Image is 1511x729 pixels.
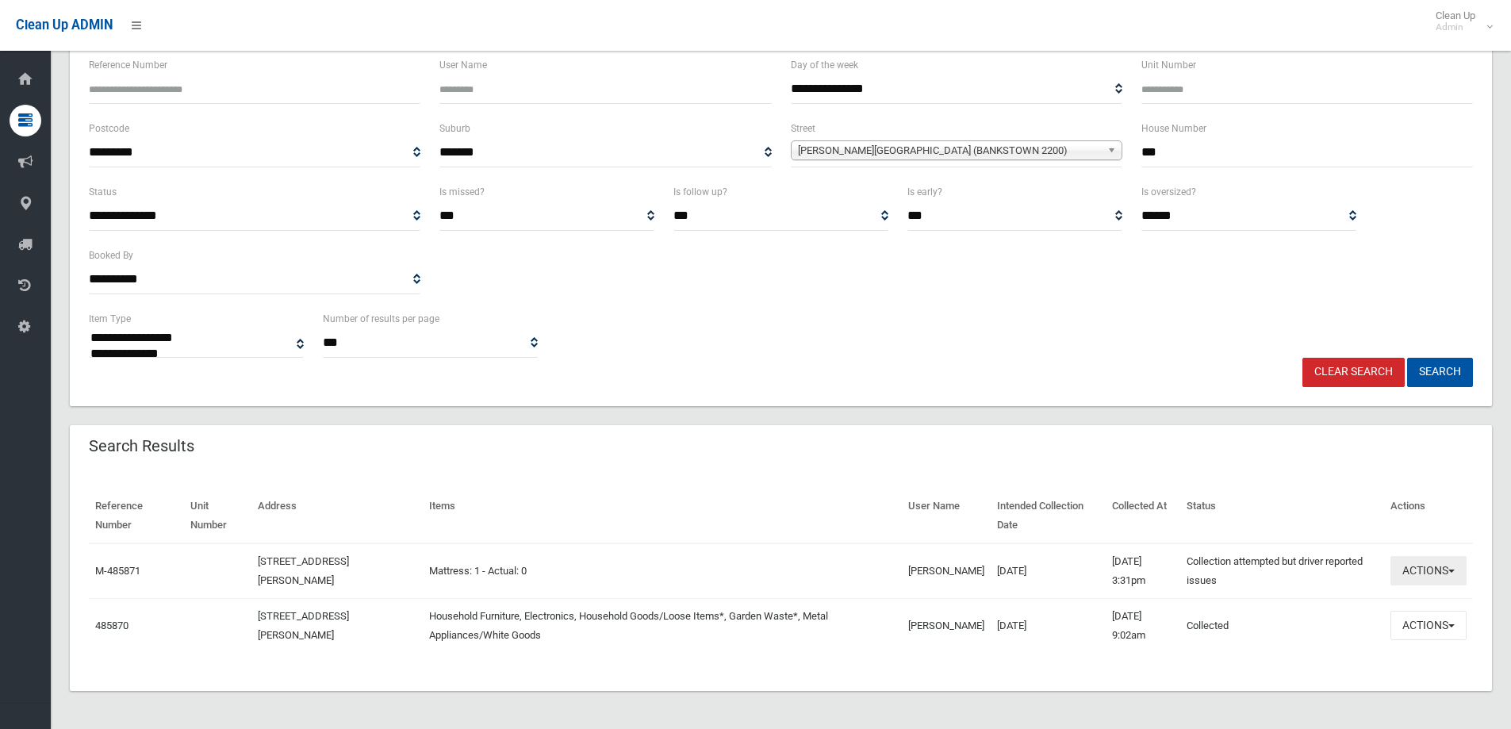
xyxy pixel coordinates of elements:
[791,120,815,137] label: Street
[1180,598,1384,653] td: Collected
[89,183,117,201] label: Status
[902,598,991,653] td: [PERSON_NAME]
[89,247,133,264] label: Booked By
[1390,556,1467,585] button: Actions
[902,543,991,599] td: [PERSON_NAME]
[423,598,901,653] td: Household Furniture, Electronics, Household Goods/Loose Items*, Garden Waste*, Metal Appliances/W...
[1141,56,1196,74] label: Unit Number
[1180,543,1384,599] td: Collection attempted but driver reported issues
[251,489,423,543] th: Address
[1407,358,1473,387] button: Search
[70,431,213,462] header: Search Results
[16,17,113,33] span: Clean Up ADMIN
[89,310,131,328] label: Item Type
[673,183,727,201] label: Is follow up?
[258,555,349,586] a: [STREET_ADDRESS][PERSON_NAME]
[184,489,251,543] th: Unit Number
[1106,598,1181,653] td: [DATE] 9:02am
[1302,358,1405,387] a: Clear Search
[89,489,184,543] th: Reference Number
[798,141,1101,160] span: [PERSON_NAME][GEOGRAPHIC_DATA] (BANKSTOWN 2200)
[791,56,858,74] label: Day of the week
[1428,10,1491,33] span: Clean Up
[439,183,485,201] label: Is missed?
[991,489,1106,543] th: Intended Collection Date
[258,610,349,641] a: [STREET_ADDRESS][PERSON_NAME]
[89,56,167,74] label: Reference Number
[902,489,991,543] th: User Name
[1384,489,1473,543] th: Actions
[1141,120,1206,137] label: House Number
[1106,543,1181,599] td: [DATE] 3:31pm
[439,56,487,74] label: User Name
[907,183,942,201] label: Is early?
[991,543,1106,599] td: [DATE]
[1106,489,1181,543] th: Collected At
[95,565,140,577] a: M-485871
[991,598,1106,653] td: [DATE]
[1390,611,1467,640] button: Actions
[423,489,901,543] th: Items
[323,310,439,328] label: Number of results per page
[1180,489,1384,543] th: Status
[423,543,901,599] td: Mattress: 1 - Actual: 0
[89,120,129,137] label: Postcode
[1436,21,1475,33] small: Admin
[95,620,128,631] a: 485870
[439,120,470,137] label: Suburb
[1141,183,1196,201] label: Is oversized?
